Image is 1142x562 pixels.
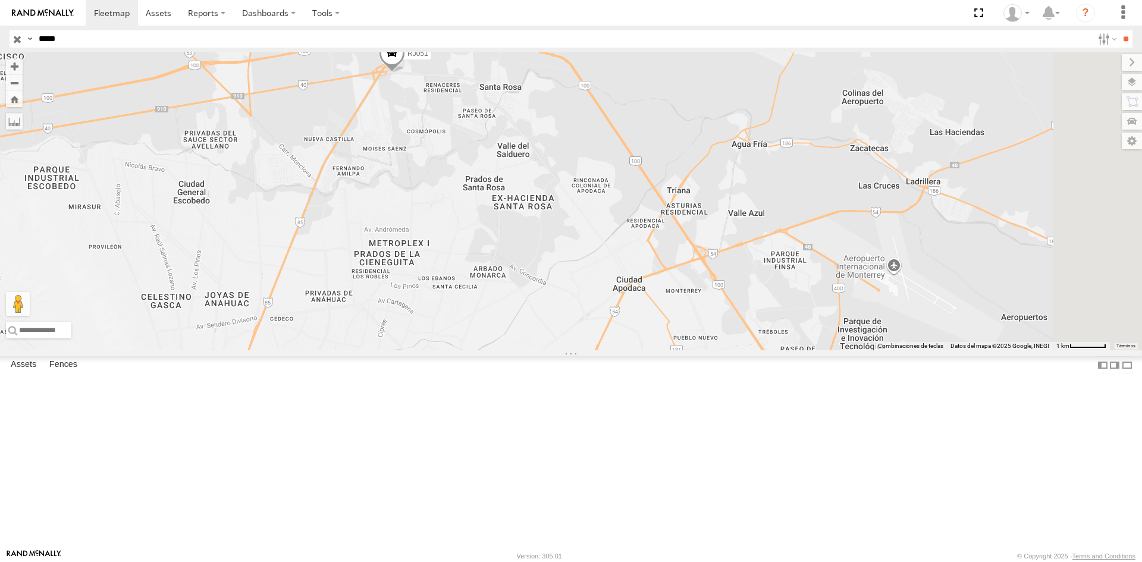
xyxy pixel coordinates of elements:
a: Términos [1116,344,1135,348]
button: Escala del mapa: 1 km por 58 píxeles [1053,342,1110,350]
img: rand-logo.svg [12,9,74,17]
button: Zoom in [6,58,23,74]
button: Zoom Home [6,91,23,107]
label: Search Filter Options [1093,30,1119,48]
div: Josue Jimenez [999,4,1034,22]
label: Dock Summary Table to the Left [1097,356,1109,373]
div: © Copyright 2025 - [1017,552,1135,560]
button: Combinaciones de teclas [878,342,943,350]
i: ? [1076,4,1095,23]
span: 1 km [1056,343,1069,349]
span: RJ051 [407,49,428,58]
div: Version: 305.01 [517,552,562,560]
button: Zoom out [6,74,23,91]
label: Search Query [25,30,34,48]
span: Datos del mapa ©2025 Google, INEGI [950,343,1049,349]
label: Fences [43,357,83,373]
label: Dock Summary Table to the Right [1109,356,1121,373]
label: Assets [5,357,42,373]
label: Map Settings [1122,133,1142,149]
label: Measure [6,113,23,130]
a: Terms and Conditions [1072,552,1135,560]
button: Arrastra al hombrecito al mapa para abrir Street View [6,292,30,316]
label: Hide Summary Table [1121,356,1133,373]
a: Visit our Website [7,550,61,562]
